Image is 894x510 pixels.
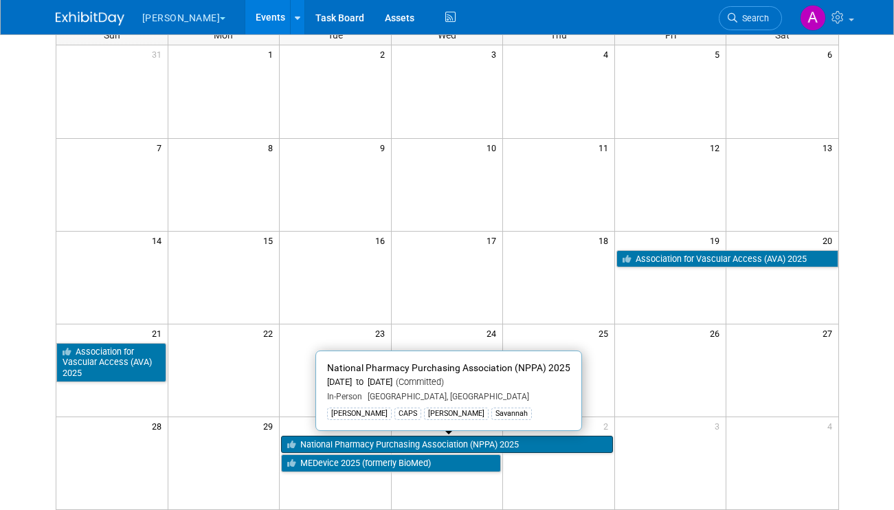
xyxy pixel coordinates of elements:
span: Wed [438,30,456,41]
span: 17 [485,232,502,249]
span: 11 [597,139,614,156]
a: Association for Vascular Access (AVA) 2025 [616,250,838,268]
a: MEDevice 2025 (formerly BioMed) [281,454,501,472]
a: Search [719,6,782,30]
span: 4 [602,45,614,63]
span: Sun [104,30,120,41]
div: [DATE] to [DATE] [327,377,570,388]
span: 4 [826,417,838,434]
span: Sat [775,30,790,41]
div: [PERSON_NAME] [424,408,489,420]
span: 3 [490,45,502,63]
span: 6 [826,45,838,63]
span: 7 [155,139,168,156]
span: In-Person [327,392,362,401]
span: 29 [262,417,279,434]
span: 28 [150,417,168,434]
span: 19 [708,232,726,249]
span: 8 [267,139,279,156]
span: 1 [267,45,279,63]
span: 16 [374,232,391,249]
span: National Pharmacy Purchasing Association (NPPA) 2025 [327,362,570,373]
span: 13 [821,139,838,156]
span: 31 [150,45,168,63]
span: 5 [713,45,726,63]
span: 3 [713,417,726,434]
span: [GEOGRAPHIC_DATA], [GEOGRAPHIC_DATA] [362,392,529,401]
span: Search [737,13,769,23]
span: 18 [597,232,614,249]
span: Thu [550,30,567,41]
a: Association for Vascular Access (AVA) 2025 [56,343,166,382]
span: 12 [708,139,726,156]
span: 9 [379,139,391,156]
span: 24 [485,324,502,342]
img: ExhibitDay [56,12,124,25]
span: Mon [214,30,233,41]
div: CAPS [394,408,421,420]
span: 14 [150,232,168,249]
span: 21 [150,324,168,342]
span: 2 [379,45,391,63]
span: 10 [485,139,502,156]
img: Aaron Evans [800,5,826,31]
a: National Pharmacy Purchasing Association (NPPA) 2025 [281,436,613,454]
span: 22 [262,324,279,342]
div: [PERSON_NAME] [327,408,392,420]
div: Savannah [491,408,532,420]
span: 15 [262,232,279,249]
span: (Committed) [392,377,444,387]
span: 25 [597,324,614,342]
span: 23 [374,324,391,342]
span: 26 [708,324,726,342]
span: 20 [821,232,838,249]
span: 27 [821,324,838,342]
span: 2 [602,417,614,434]
span: Fri [665,30,676,41]
span: Tue [328,30,343,41]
